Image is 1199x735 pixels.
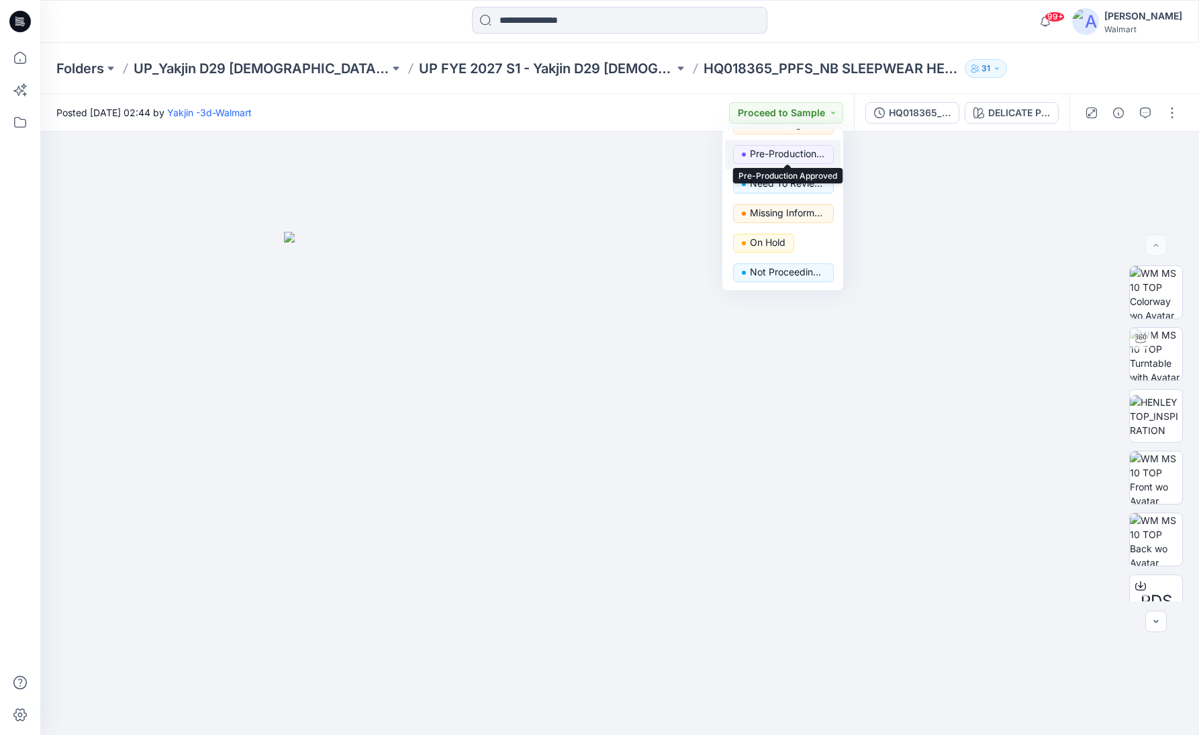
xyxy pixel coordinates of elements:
img: WM MS 10 TOP Colorway wo Avatar [1130,266,1182,318]
p: Not Proceeding / Dropped [750,263,825,281]
button: Details [1108,102,1129,124]
img: HENLEY TOP_INSPIRATION [1130,395,1182,437]
a: UP_Yakjin D29 [DEMOGRAPHIC_DATA] Sleep [134,59,389,78]
button: HQ018365_PPFS_NB SLEEPWEAR HENLEY TOP [865,102,959,124]
div: Walmart [1104,24,1182,34]
button: 31 [965,59,1007,78]
div: DELICATE PINK [988,105,1050,120]
p: Missing Information [750,204,825,222]
p: Need To Review - Design/PD/Tech [750,175,825,192]
p: 31 [981,61,990,76]
span: Posted [DATE] 02:44 by [56,105,252,120]
p: Pre-Production Approved [750,145,825,163]
img: WM MS 10 TOP Front wo Avatar [1130,451,1182,504]
p: HQ018365_PPFS_NB SLEEPWEAR HENLEY TOP [704,59,959,78]
img: WM MS 10 TOP Back wo Avatar [1130,513,1182,566]
a: UP FYE 2027 S1 - Yakjin D29 [DEMOGRAPHIC_DATA] Sleepwear [419,59,675,78]
span: 99+ [1045,11,1065,22]
span: PDS [1141,589,1172,613]
img: WM MS 10 TOP Turntable with Avatar [1130,328,1182,380]
button: DELICATE PINK [965,102,1059,124]
a: Folders [56,59,104,78]
div: HQ018365_PPFS_NB SLEEPWEAR HENLEY TOP [889,105,951,120]
p: On Hold [750,234,785,251]
img: avatar [1072,8,1099,35]
a: Yakjin -3d-Walmart [167,107,252,118]
img: eyJhbGciOiJIUzI1NiIsImtpZCI6IjAiLCJzbHQiOiJzZXMiLCJ0eXAiOiJKV1QifQ.eyJkYXRhIjp7InR5cGUiOiJzdG9yYW... [284,232,955,735]
div: [PERSON_NAME] [1104,8,1182,24]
